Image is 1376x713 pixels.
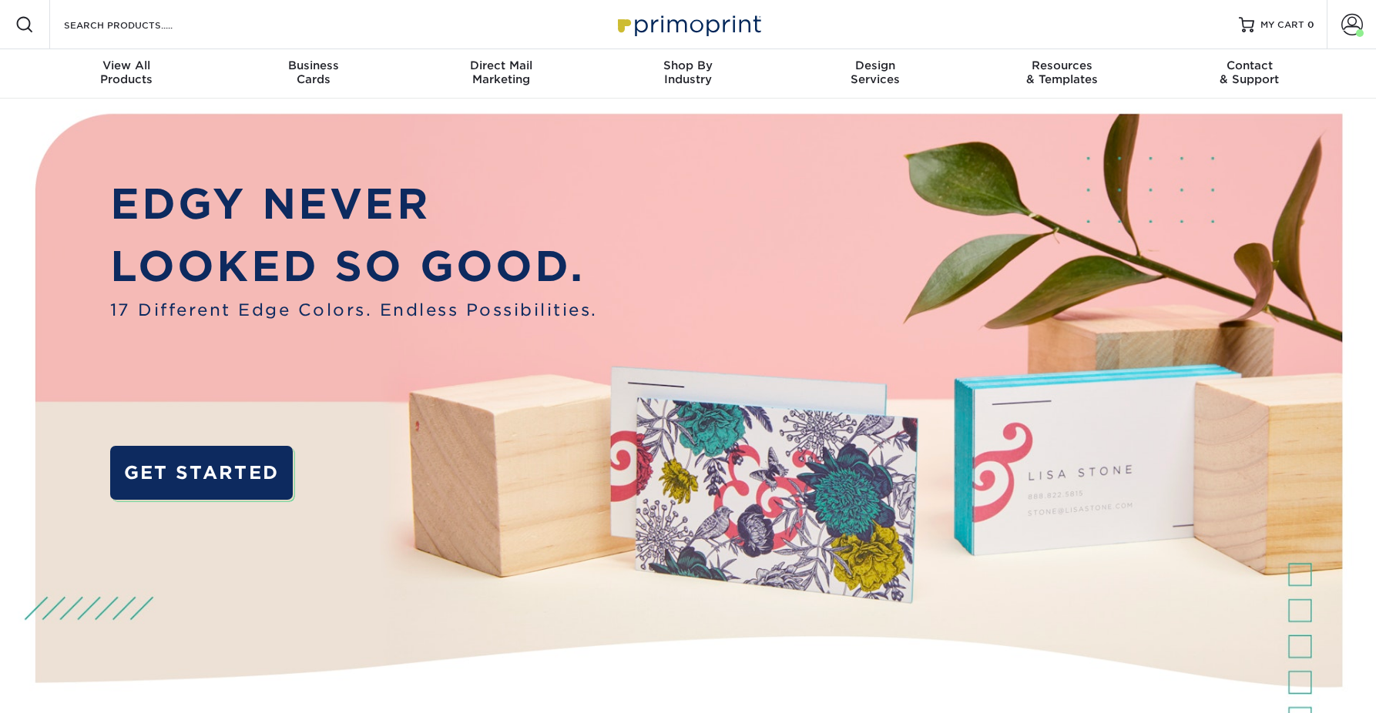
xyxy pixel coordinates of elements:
[781,59,968,72] span: Design
[220,59,408,86] div: Cards
[968,49,1156,99] a: Resources& Templates
[781,49,968,99] a: DesignServices
[1156,49,1343,99] a: Contact& Support
[968,59,1156,86] div: & Templates
[110,297,598,322] span: 17 Different Edge Colors. Endless Possibilities.
[110,446,293,500] a: GET STARTED
[408,49,595,99] a: Direct MailMarketing
[33,59,220,86] div: Products
[110,236,598,297] p: LOOKED SO GOOD.
[408,59,595,86] div: Marketing
[968,59,1156,72] span: Resources
[595,49,782,99] a: Shop ByIndustry
[1156,59,1343,72] span: Contact
[781,59,968,86] div: Services
[220,59,408,72] span: Business
[33,59,220,72] span: View All
[110,173,598,235] p: EDGY NEVER
[408,59,595,72] span: Direct Mail
[611,8,765,41] img: Primoprint
[595,59,782,86] div: Industry
[1156,59,1343,86] div: & Support
[220,49,408,99] a: BusinessCards
[1307,19,1314,30] span: 0
[1260,18,1304,32] span: MY CART
[62,15,213,34] input: SEARCH PRODUCTS.....
[33,49,220,99] a: View AllProducts
[595,59,782,72] span: Shop By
